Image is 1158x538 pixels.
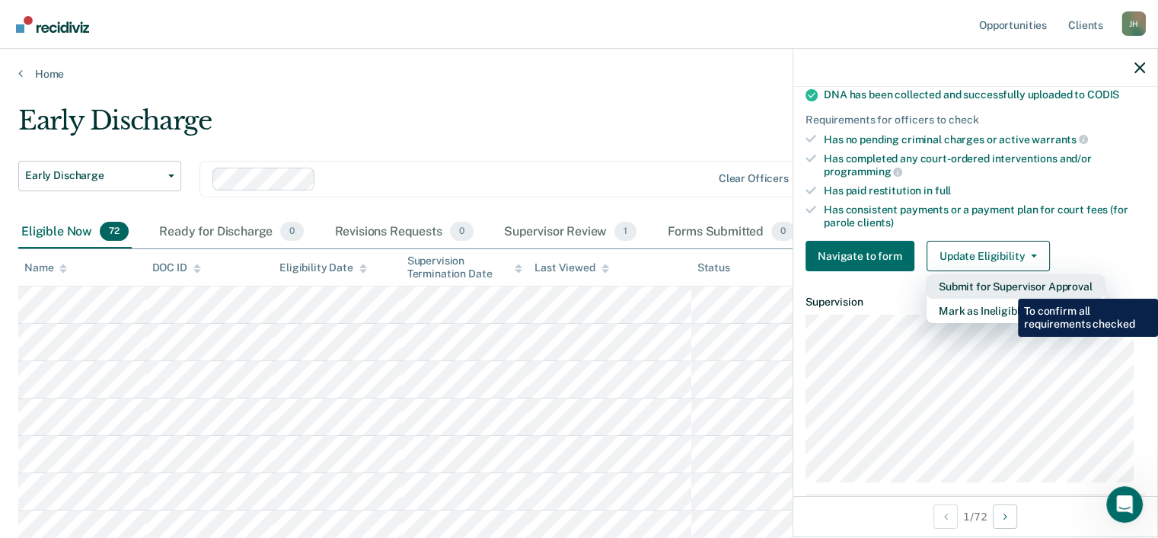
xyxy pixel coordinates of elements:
div: Early Discharge [18,105,887,149]
div: Forms Submitted [664,216,798,249]
button: Next Opportunity [993,504,1017,529]
div: Revisions Requests [331,216,476,249]
span: Early Discharge [25,169,162,182]
a: Navigate to form link [805,241,920,271]
div: Clear officers [719,172,789,185]
img: Recidiviz [16,16,89,33]
div: Requirements for officers to check [805,114,1145,126]
div: Eligible Now [18,216,132,249]
div: Status [697,261,730,274]
span: 72 [100,222,129,242]
span: full [935,184,951,197]
div: DNA has been collected and successfully uploaded to [824,88,1145,101]
button: Profile dropdown button [1121,11,1146,36]
span: 0 [280,222,304,242]
div: Ready for Discharge [156,216,307,249]
span: warrants [1032,133,1088,146]
span: 1 [614,222,636,242]
dt: Supervision [805,296,1145,309]
button: Previous Opportunity [933,504,958,529]
div: Name [24,261,67,274]
div: Has consistent payments or a payment plan for court fees (for parole [824,203,1145,229]
div: J H [1121,11,1146,36]
button: Update Eligibility [927,241,1050,271]
button: Submit for Supervisor Approval [927,274,1105,299]
div: Has paid restitution in [824,184,1145,197]
div: Has no pending criminal charges or active [824,133,1145,146]
div: DOC ID [152,261,201,274]
span: clients) [857,216,894,229]
div: Supervisor Review [501,216,640,249]
div: Supervision Termination Date [407,255,523,280]
span: 0 [450,222,474,242]
span: 0 [771,222,795,242]
span: programming [824,165,902,178]
div: Eligibility Date [279,261,367,274]
span: CODIS [1087,88,1119,101]
button: Mark as Ineligible [927,299,1105,323]
iframe: Intercom live chat [1106,486,1143,523]
button: Navigate to form [805,241,914,271]
div: Has completed any court-ordered interventions and/or [824,152,1145,178]
div: 1 / 72 [793,496,1157,536]
a: Home [18,67,1140,81]
div: Last Viewed [534,261,608,274]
